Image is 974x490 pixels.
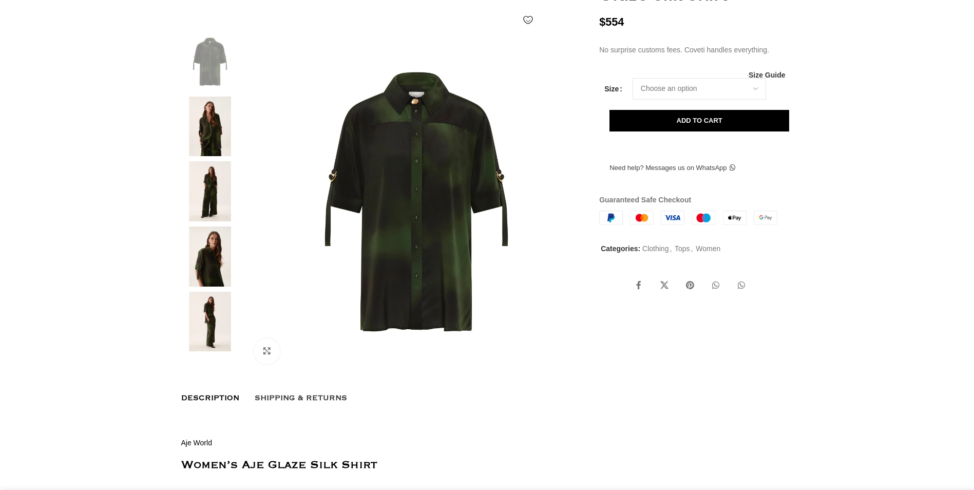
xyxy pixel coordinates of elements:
[599,44,793,55] p: No surprise customs fees. Coveti handles everything.
[601,244,640,253] span: Categories:
[179,292,241,352] img: aje world
[705,275,726,296] a: WhatsApp social link
[670,243,672,254] span: ,
[609,110,789,131] button: Add to cart
[181,387,239,409] a: Description
[604,83,622,95] label: Size
[680,275,700,296] a: Pinterest social link
[255,392,347,404] span: Shipping & Returns
[696,244,720,253] a: Women
[599,157,745,179] a: Need help? Messages us on WhatsApp
[599,15,624,28] bdi: 554
[675,244,690,253] a: Tops
[255,387,347,409] a: Shipping & Returns
[179,31,241,91] img: Aje Green Tops
[181,439,212,447] a: Aje World
[599,196,691,204] strong: Guaranteed Safe Checkout
[179,227,241,287] img: Aje clothing
[628,275,649,296] a: Facebook social link
[179,161,241,221] img: Glaze Silk Shirt
[181,392,239,404] span: Description
[599,15,605,28] span: $
[691,243,693,254] span: ,
[179,97,241,157] img: aje
[642,244,669,253] a: Clothing
[181,461,377,469] strong: Women’s Aje Glaze Silk Shirt
[731,275,752,296] a: WhatsApp social link
[599,211,777,225] img: guaranteed-safe-checkout-bordered.j
[654,275,675,296] a: X social link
